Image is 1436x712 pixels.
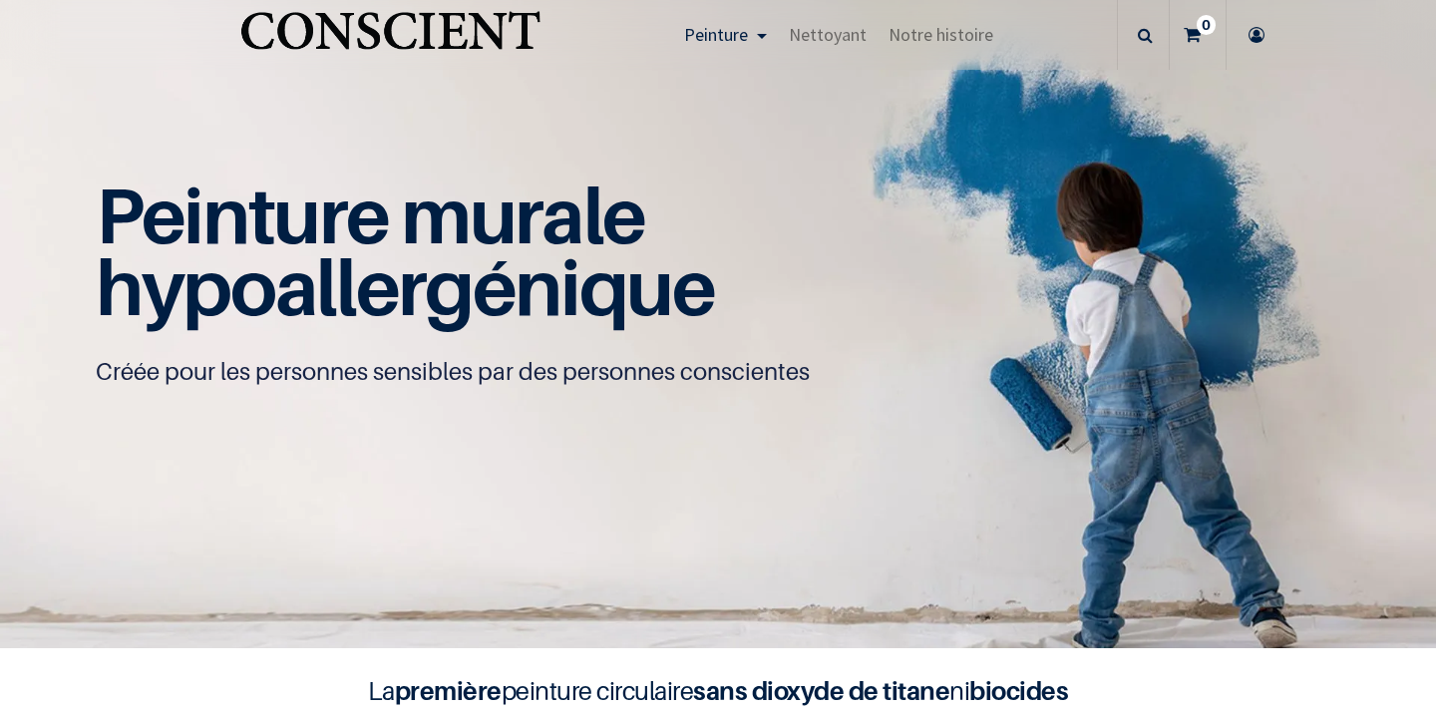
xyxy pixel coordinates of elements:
[319,672,1117,710] h4: La peinture circulaire ni
[1333,583,1427,677] iframe: Tidio Chat
[684,23,748,46] span: Peinture
[693,675,949,706] b: sans dioxyde de titane
[969,675,1068,706] b: biocides
[395,675,502,706] b: première
[96,169,645,261] span: Peinture murale
[96,356,1340,388] p: Créée pour les personnes sensibles par des personnes conscientes
[789,23,867,46] span: Nettoyant
[96,240,715,333] span: hypoallergénique
[889,23,993,46] span: Notre histoire
[1197,15,1216,35] sup: 0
